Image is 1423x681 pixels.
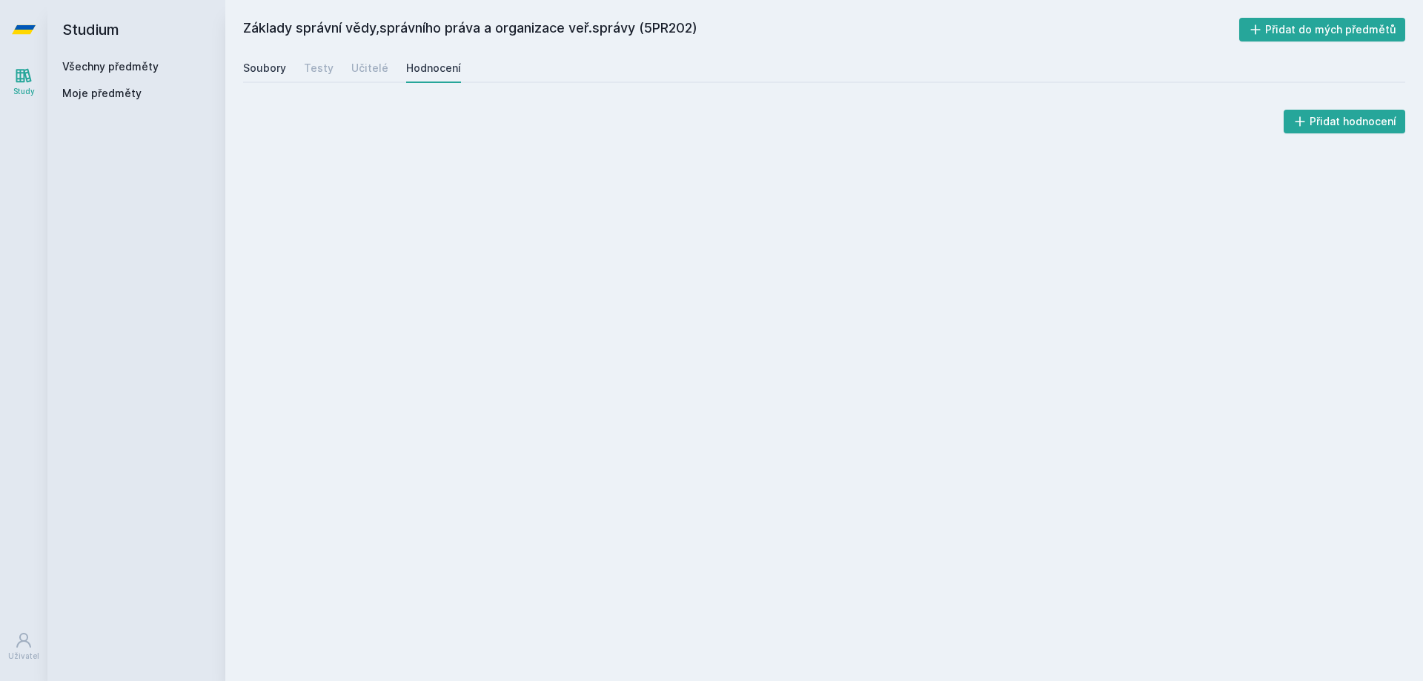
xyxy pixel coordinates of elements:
span: Moje předměty [62,86,142,101]
a: Soubory [243,53,286,83]
button: Přidat do mých předmětů [1239,18,1406,41]
div: Hodnocení [406,61,461,76]
h2: Základy správní vědy,správního práva a organizace veř.správy (5PR202) [243,18,1239,41]
a: Testy [304,53,334,83]
button: Přidat hodnocení [1284,110,1406,133]
a: Hodnocení [406,53,461,83]
a: Učitelé [351,53,388,83]
div: Soubory [243,61,286,76]
a: Všechny předměty [62,60,159,73]
div: Uživatel [8,651,39,662]
div: Study [13,86,35,97]
div: Testy [304,61,334,76]
div: Učitelé [351,61,388,76]
a: Uživatel [3,624,44,669]
a: Study [3,59,44,104]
